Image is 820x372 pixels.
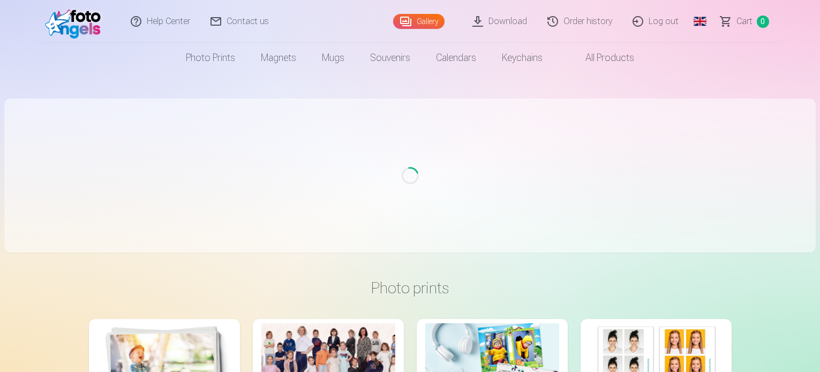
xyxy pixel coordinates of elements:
[45,4,107,39] img: /fa5
[173,43,248,73] a: Photo prints
[97,278,723,298] h3: Photo prints
[309,43,357,73] a: Mugs
[423,43,489,73] a: Calendars
[555,43,647,73] a: All products
[757,16,769,28] span: 0
[736,15,753,28] span: Сart
[489,43,555,73] a: Keychains
[248,43,309,73] a: Magnets
[357,43,423,73] a: Souvenirs
[393,14,445,29] a: Gallery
